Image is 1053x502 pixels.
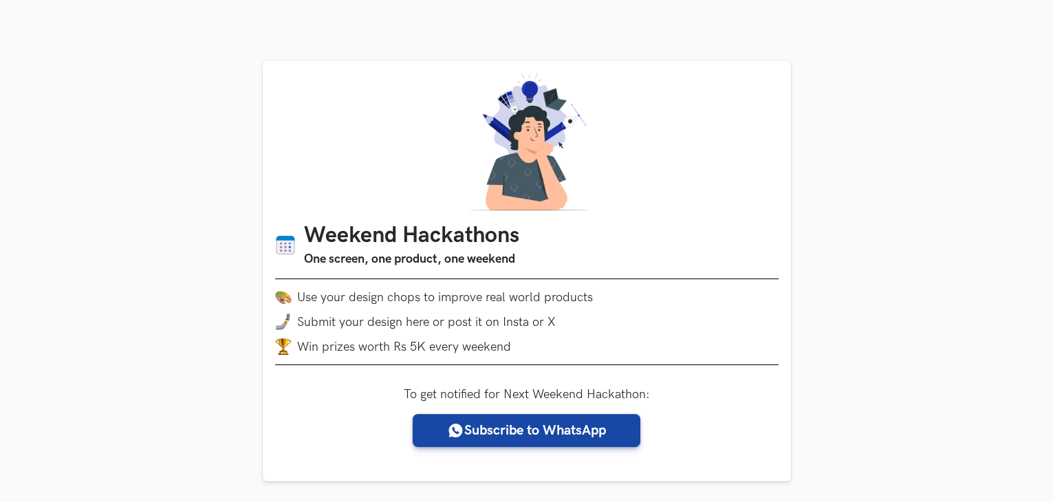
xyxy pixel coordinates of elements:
label: To get notified for Next Weekend Hackathon: [404,387,650,402]
h1: Weekend Hackathons [304,223,519,250]
img: mobile-in-hand.png [275,314,292,330]
img: palette.png [275,289,292,305]
li: Use your design chops to improve real world products [275,289,779,305]
span: Submit your design here or post it on Insta or X [297,315,556,329]
img: Calendar icon [275,234,296,256]
a: Subscribe to WhatsApp [413,414,640,447]
img: trophy.png [275,338,292,355]
img: A designer thinking [461,73,593,210]
h3: One screen, one product, one weekend [304,250,519,269]
li: Win prizes worth Rs 5K every weekend [275,338,779,355]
